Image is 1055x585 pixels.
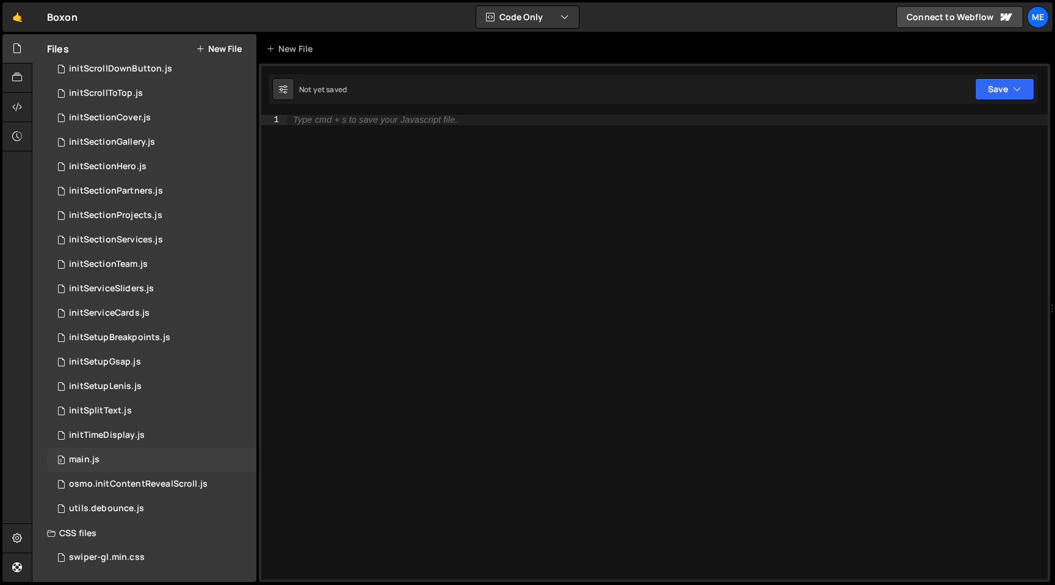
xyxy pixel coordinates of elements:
span: 0 [57,456,65,466]
div: utils.debounce.js [69,503,144,514]
a: Connect to Webflow [896,6,1023,28]
a: 🤙 [2,2,32,32]
button: New File [196,44,242,54]
div: initSectionCover.js [69,112,151,123]
div: main.js [69,454,100,465]
div: initScrollToTop.js [69,88,143,99]
div: Type cmd + s to save your Javascript file. [293,115,457,125]
button: Code Only [476,6,579,28]
div: 16666/45471.js [47,496,256,521]
div: 16666/45581.js [47,423,256,448]
div: initTimeDisplay.js [69,430,145,441]
div: 16666/45509.js [47,472,256,496]
div: 16666/45574.js [47,301,256,325]
div: 16666/45457.js [47,448,256,472]
div: 16666/45498.js [47,203,256,228]
div: 16666/45559.css [47,545,256,570]
div: 16666/45460.js [47,374,256,399]
div: initSetupGsap.js [69,357,141,368]
div: initSectionHero.js [69,161,147,172]
div: 16666/45474.js [47,130,256,154]
div: initServiceSliders.js [69,283,154,294]
div: 16666/45461.js [47,81,256,106]
div: initServiceCards.js [69,308,150,319]
div: initSetupLenis.js [69,381,142,392]
div: 16666/45458.js [47,350,256,374]
div: Not yet saved [299,84,347,95]
div: 16666/45475.js [47,399,256,423]
div: initSectionPartners.js [69,186,163,197]
div: 16666/45600.js [47,277,256,301]
div: Boxon [47,10,78,24]
div: initSectionGallery.js [69,137,155,148]
div: New File [266,43,317,55]
div: 1 [261,115,287,125]
div: 16666/45552.js [47,179,256,203]
button: Save [975,78,1034,100]
div: 16666/45543.js [47,154,256,179]
div: initScrollDownButton.js [69,64,172,74]
div: 16666/45468.js [47,106,256,130]
div: initSetupBreakpoints.js [69,332,170,343]
a: Me [1027,6,1049,28]
div: initSplitText.js [69,405,132,416]
div: initSectionTeam.js [69,259,148,270]
div: initSectionProjects.js [69,210,162,221]
div: 16666/45554.js [47,228,256,252]
div: initSectionServices.js [69,234,163,245]
div: 16666/45556.js [47,252,256,277]
div: 16666/45538.js [47,57,256,81]
div: swiper-gl.min.css [69,552,145,563]
div: osmo.initContentRevealScroll.js [69,479,208,490]
div: 16666/45459.js [47,325,256,350]
div: CSS files [32,521,256,545]
h2: Files [47,42,69,56]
